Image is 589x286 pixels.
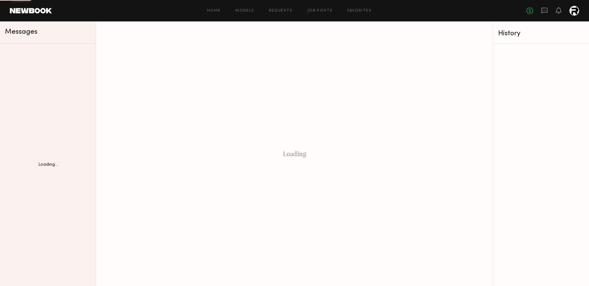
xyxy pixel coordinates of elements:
div: History [498,30,584,37]
span: Messages [5,28,37,36]
a: Job Posts [307,9,333,13]
div: Loading [96,21,493,286]
a: Favorites [347,9,371,13]
a: Requests [269,9,293,13]
div: Loading... [38,163,58,167]
a: Home [207,9,221,13]
a: Models [235,9,254,13]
